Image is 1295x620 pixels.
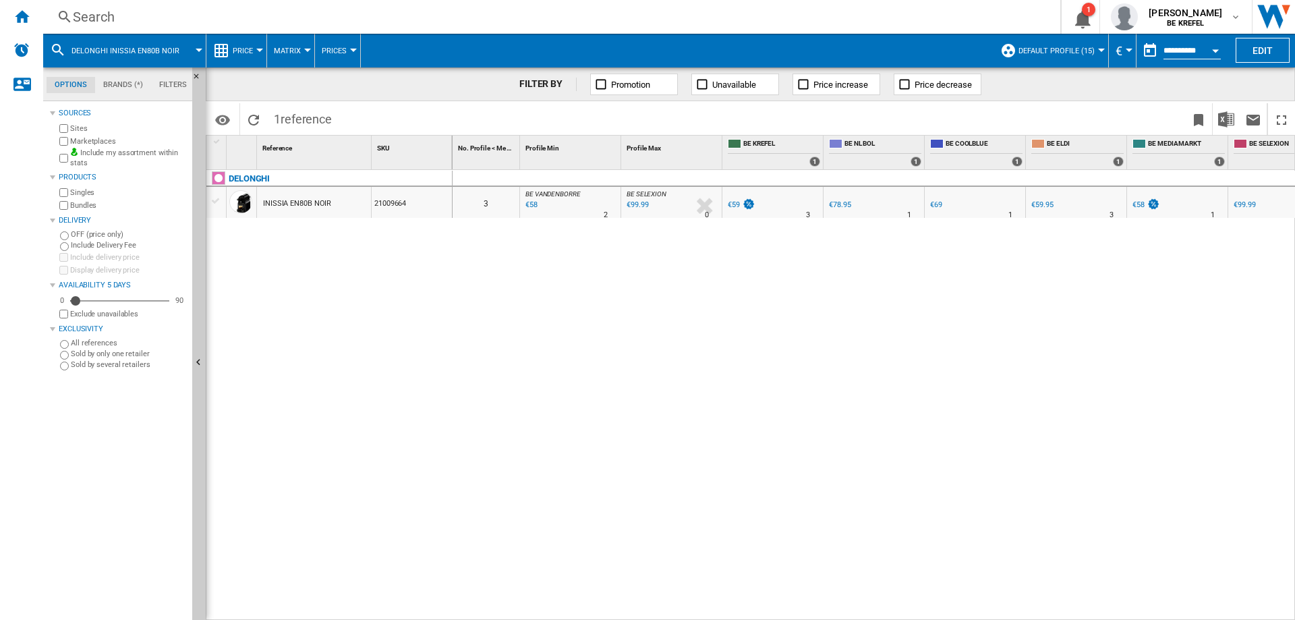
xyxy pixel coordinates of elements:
md-tab-item: Options [47,77,95,93]
button: € [1116,34,1129,67]
div: 1 offers sold by BE MEDIAMARKT [1214,157,1225,167]
input: Sites [59,124,68,133]
button: md-calendar [1136,37,1163,64]
div: BE NL BOL 1 offers sold by BE NL BOL [826,136,924,169]
div: Reference Sort None [260,136,371,157]
div: Delivery Time : 3 days [1110,208,1114,222]
label: Include my assortment within stats [70,148,187,169]
span: DELONGHI INISSIA EN80B NOIR [71,47,179,55]
input: Include Delivery Fee [60,242,69,251]
input: Singles [59,188,68,197]
div: Last updated : Thursday, 14 August 2025 08:12 [625,198,648,212]
div: €59.95 [1031,200,1053,209]
button: Unavailable [691,74,779,95]
label: All references [71,338,187,348]
input: Display delivery price [59,266,68,275]
div: €99.99 [1234,200,1255,209]
span: Unavailable [712,80,756,90]
div: DELONGHI INISSIA EN80B NOIR [50,34,199,67]
span: Price increase [813,80,868,90]
label: Marketplaces [70,136,187,146]
div: Search [73,7,1025,26]
input: Sold by only one retailer [60,351,69,360]
div: Delivery [59,215,187,226]
button: Default profile (15) [1018,34,1101,67]
div: €69 [930,200,942,209]
input: Display delivery price [59,310,68,318]
button: Price decrease [894,74,981,95]
div: INISSIA EN80B NOIR [263,188,331,219]
div: 1 offers sold by BE KREFEL [809,157,820,167]
input: Include my assortment within stats [59,150,68,167]
img: promotionV3.png [1147,198,1160,210]
span: € [1116,44,1122,58]
button: Price [233,34,260,67]
label: Include delivery price [70,252,187,262]
button: Reload [240,103,267,135]
label: Sites [70,123,187,134]
div: 1 offers sold by BE NL BOL [911,157,921,167]
button: DELONGHI INISSIA EN80B NOIR [71,34,193,67]
label: OFF (price only) [71,229,187,239]
button: Edit [1236,38,1290,63]
span: BE VANDENBORRE [525,190,581,198]
span: No. Profile < Me [458,144,505,152]
span: Default profile (15) [1018,47,1095,55]
div: 90 [172,295,187,306]
div: Delivery Time : 3 days [806,208,810,222]
div: €59 [726,198,755,212]
span: Promotion [611,80,650,90]
span: Reference [262,144,292,152]
img: promotionV3.png [742,198,755,210]
div: Sort None [455,136,519,157]
label: Exclude unavailables [70,309,187,319]
img: profile.jpg [1111,3,1138,30]
button: Options [209,107,236,132]
span: Prices [322,47,347,55]
div: 3 [453,187,519,218]
span: BE COOLBLUE [946,139,1023,150]
div: Sort None [624,136,722,157]
div: Sort None [229,136,256,157]
input: OFF (price only) [60,231,69,240]
div: €58 [1132,200,1145,209]
button: Download in Excel [1213,103,1240,135]
div: Sort None [374,136,452,157]
label: Bundles [70,200,187,210]
div: SKU Sort None [374,136,452,157]
input: All references [60,340,69,349]
span: BE SELEXION [627,190,666,198]
div: Profile Min Sort None [523,136,621,157]
span: Price [233,47,253,55]
div: Sort None [523,136,621,157]
div: 1 offers sold by BE COOLBLUE [1012,157,1023,167]
button: Matrix [274,34,308,67]
div: 1 [1082,3,1095,16]
div: €69 [928,198,942,212]
div: Profile Max Sort None [624,136,722,157]
button: Open calendar [1203,36,1228,61]
input: Bundles [59,201,68,210]
img: mysite-bg-18x18.png [70,148,78,156]
div: Delivery Time : 1 day [1211,208,1215,222]
button: Prices [322,34,353,67]
input: Marketplaces [59,137,68,146]
div: 0 [57,295,67,306]
span: Profile Max [627,144,661,152]
div: Click to filter on that brand [229,171,270,187]
span: BE MEDIAMARKT [1148,139,1225,150]
span: 1 [267,103,339,132]
div: BE COOLBLUE 1 offers sold by BE COOLBLUE [927,136,1025,169]
div: BE KREFEL 1 offers sold by BE KREFEL [725,136,823,169]
div: No. Profile < Me Sort None [455,136,519,157]
div: Last updated : Thursday, 14 August 2025 10:11 [523,198,538,212]
span: BE KREFEL [743,139,820,150]
span: BE ELDI [1047,139,1124,150]
div: Delivery Time : 1 day [1008,208,1012,222]
label: Include Delivery Fee [71,240,187,250]
div: 1 offers sold by BE ELDI [1113,157,1124,167]
div: Sort None [260,136,371,157]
